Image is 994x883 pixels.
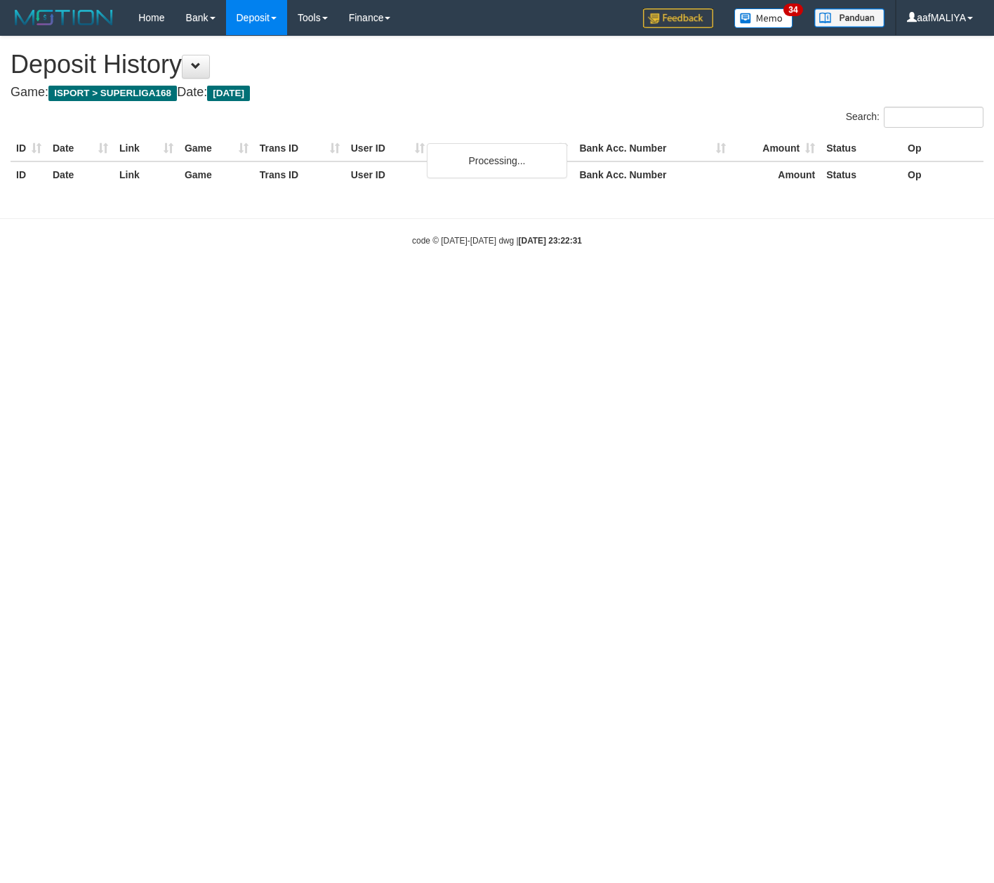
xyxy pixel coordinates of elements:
th: Game [179,135,254,161]
th: User ID [345,161,430,187]
th: Trans ID [254,135,345,161]
th: Amount [731,161,821,187]
span: 34 [783,4,802,16]
img: Button%20Memo.svg [734,8,793,28]
strong: [DATE] 23:22:31 [519,236,582,246]
th: Link [114,161,179,187]
h4: Game: Date: [11,86,983,100]
input: Search: [884,107,983,128]
img: Feedback.jpg [643,8,713,28]
th: Op [902,161,983,187]
th: Date [47,161,114,187]
small: code © [DATE]-[DATE] dwg | [412,236,582,246]
th: ID [11,135,47,161]
th: User ID [345,135,430,161]
th: Bank Acc. Number [574,161,731,187]
th: Trans ID [254,161,345,187]
th: Status [821,135,902,161]
th: Amount [731,135,821,161]
th: Bank Acc. Number [574,135,731,161]
img: panduan.png [814,8,884,27]
img: MOTION_logo.png [11,7,117,28]
label: Search: [846,107,983,128]
th: Link [114,135,179,161]
th: Op [902,135,983,161]
h1: Deposit History [11,51,983,79]
span: [DATE] [207,86,250,101]
th: Date [47,135,114,161]
th: Bank Acc. Name [430,135,574,161]
div: Processing... [427,143,567,178]
th: Status [821,161,902,187]
th: ID [11,161,47,187]
th: Game [179,161,254,187]
span: ISPORT > SUPERLIGA168 [48,86,177,101]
